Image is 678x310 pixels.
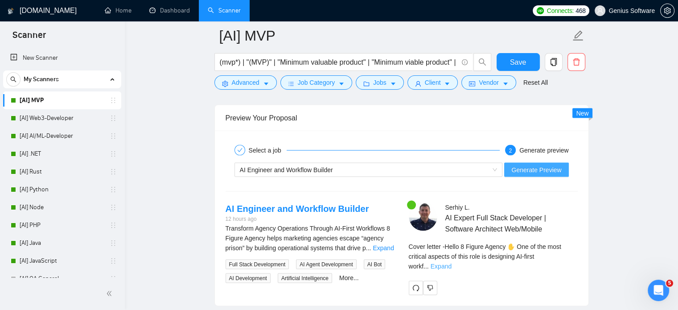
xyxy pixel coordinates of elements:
[232,78,259,87] span: Advanced
[278,273,332,283] span: Artificial Intelligence
[110,257,117,265] span: holder
[298,78,335,87] span: Job Category
[409,243,561,270] span: Cover letter - Hello 8 Figure Agency ✋ One of the most critical aspects of this role is designing...
[648,280,669,301] iframe: Intercom live chat
[20,181,104,198] a: [AI] Python
[20,216,104,234] a: [AI] PHP
[666,280,673,287] span: 5
[423,263,429,270] span: ...
[461,75,516,90] button: idcardVendorcaret-down
[427,285,433,292] span: dislike
[208,7,241,14] a: searchScanner
[263,80,269,87] span: caret-down
[110,168,117,175] span: holder
[226,105,578,131] div: Preview Your Proposal
[363,80,370,87] span: folder
[510,57,526,68] span: Save
[373,244,394,252] a: Expand
[20,163,104,181] a: [AI] Rust
[545,53,563,71] button: copy
[110,115,117,122] span: holder
[502,80,509,87] span: caret-down
[214,75,277,90] button: settingAdvancedcaret-down
[338,80,345,87] span: caret-down
[415,80,421,87] span: user
[504,163,568,177] button: Generate Preview
[519,145,569,156] div: Generate preview
[409,242,578,271] div: Remember that the client will see only the first two lines of your cover letter.
[497,53,540,71] button: Save
[572,30,584,41] span: edit
[409,285,423,292] span: redo
[568,58,585,66] span: delete
[445,212,551,235] span: AI Expert Full Stack Developer | Software Architect Web/Mobile
[226,260,289,269] span: Full Stack Development
[509,148,512,154] span: 2
[237,148,242,153] span: check
[597,8,603,14] span: user
[110,240,117,247] span: holder
[20,109,104,127] a: [AI] Web3-Developer
[6,72,21,87] button: search
[226,273,271,283] span: AI Development
[409,203,437,231] img: c1t7J8lcOha1VTBYA8F7xp2kCq4GchQTyP1vIss6H4C3uNcb5OG9JlyrdJsuBFvk-H
[110,275,117,282] span: holder
[407,75,458,90] button: userClientcaret-down
[110,204,117,211] span: holder
[537,7,544,14] img: upwork-logo.png
[575,6,585,16] span: 468
[226,215,369,223] div: 12 hours ago
[219,25,571,47] input: Scanner name...
[356,75,404,90] button: folderJobscaret-down
[462,59,468,65] span: info-circle
[5,29,53,47] span: Scanner
[110,132,117,140] span: holder
[8,4,14,18] img: logo
[20,127,104,145] a: [AI] AI/ML-Developer
[220,57,458,68] input: Search Freelance Jobs...
[473,53,491,71] button: search
[20,91,104,109] a: [AI] MVP
[339,274,359,281] a: More...
[226,225,390,252] span: Transform Agency Operations Through AI-First Workflows 8 Figure Agency helps marketing agencies e...
[545,58,562,66] span: copy
[423,281,437,295] button: dislike
[20,270,104,288] a: [AI] QA General
[511,165,561,175] span: Generate Preview
[296,260,356,269] span: AI Agent Development
[474,58,491,66] span: search
[249,145,287,156] div: Select a job
[24,70,59,88] span: My Scanners
[110,150,117,157] span: holder
[110,186,117,193] span: holder
[364,260,386,269] span: AI Bot
[105,7,131,14] a: homeHome
[20,198,104,216] a: [AI] Node
[20,252,104,270] a: [AI] JavaScript
[20,234,104,252] a: [AI] Java
[3,49,121,67] li: New Scanner
[110,97,117,104] span: holder
[373,78,386,87] span: Jobs
[110,222,117,229] span: holder
[226,204,369,214] a: AI Engineer and Workflow Builder
[280,75,352,90] button: barsJob Categorycaret-down
[547,6,574,16] span: Connects:
[576,110,588,117] span: New
[7,76,20,83] span: search
[240,166,333,174] span: AI Engineer and Workflow Builder
[366,244,371,252] span: ...
[445,204,469,211] span: Serhiy L .
[479,78,498,87] span: Vendor
[431,263,452,270] a: Expand
[288,80,294,87] span: bars
[444,80,450,87] span: caret-down
[425,78,441,87] span: Client
[660,4,674,18] button: setting
[469,80,475,87] span: idcard
[149,7,190,14] a: dashboardDashboard
[222,80,228,87] span: setting
[660,7,674,14] a: setting
[567,53,585,71] button: delete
